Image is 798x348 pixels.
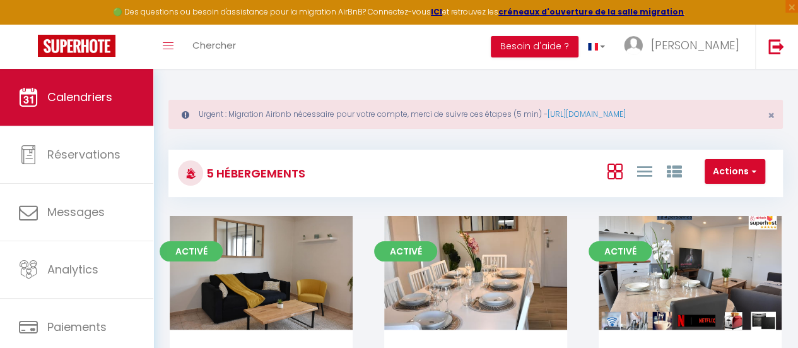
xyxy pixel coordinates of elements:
a: créneaux d'ouverture de la salle migration [498,6,684,17]
span: Chercher [192,39,236,52]
a: Vue en Box [607,160,622,181]
img: logout [768,39,784,54]
span: Activé [160,241,223,261]
span: [PERSON_NAME] [651,37,739,53]
span: × [768,107,775,123]
span: Messages [47,204,105,220]
button: Close [768,110,775,121]
a: ... [PERSON_NAME] [614,25,755,69]
span: Activé [589,241,652,261]
button: Actions [705,159,765,184]
a: Vue par Groupe [666,160,681,181]
img: ... [624,36,643,55]
img: Super Booking [38,35,115,57]
h3: 5 Hébergements [203,159,305,188]
span: Analytics [47,261,98,277]
span: Activé [374,241,437,261]
div: Urgent : Migration Airbnb nécessaire pour votre compte, merci de suivre ces étapes (5 min) - [168,100,783,129]
a: [URL][DOMAIN_NAME] [548,109,626,119]
span: Paiements [47,319,107,335]
a: Chercher [183,25,245,69]
button: Ouvrir le widget de chat LiveChat [10,5,48,43]
button: Besoin d'aide ? [491,36,578,57]
span: Réservations [47,147,120,162]
a: Vue en Liste [637,160,652,181]
a: ICI [431,6,442,17]
span: Calendriers [47,89,112,105]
